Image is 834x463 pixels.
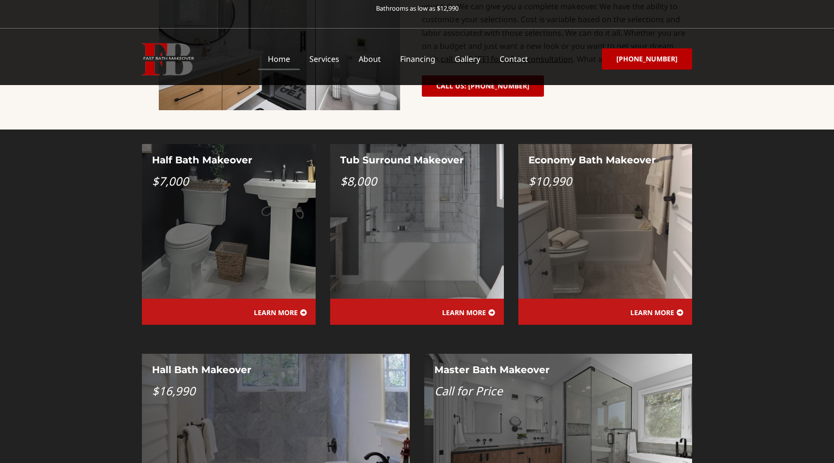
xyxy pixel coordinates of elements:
a: LEARN MORE [250,304,311,320]
span: LEARN MORE [254,309,298,316]
span: CALL US: [PHONE_NUMBER] [436,83,529,89]
a: Home [258,48,300,70]
h4: Economy Bath Makeover [528,154,682,166]
a: LEARN MORE [438,304,499,320]
span: LEARN MORE [630,309,674,316]
p: $7,000 [152,175,306,187]
a: [PHONE_NUMBER] [602,48,692,70]
span: LEARN MORE [442,309,486,316]
a: Gallery [445,48,490,70]
p: Call for Price [434,385,682,397]
a: Services [300,48,349,70]
h4: Master Bath Makeover [434,364,682,376]
a: About [349,48,390,70]
p: $10,990 [528,175,682,187]
h4: Half Bath Makeover [152,154,306,166]
h4: Tub Surround Makeover [340,154,494,166]
a: LEARN MORE [626,304,687,320]
a: Financing [390,48,445,70]
h4: Hall Bath Makeover [152,364,400,376]
a: CALL US: [PHONE_NUMBER] [422,75,544,97]
span: [PHONE_NUMBER] [616,56,678,62]
p: $16,990 [152,385,400,397]
p: $8,000 [340,175,494,187]
a: Contact [490,48,538,70]
img: Fast Bath Makeover icon [142,43,194,75]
